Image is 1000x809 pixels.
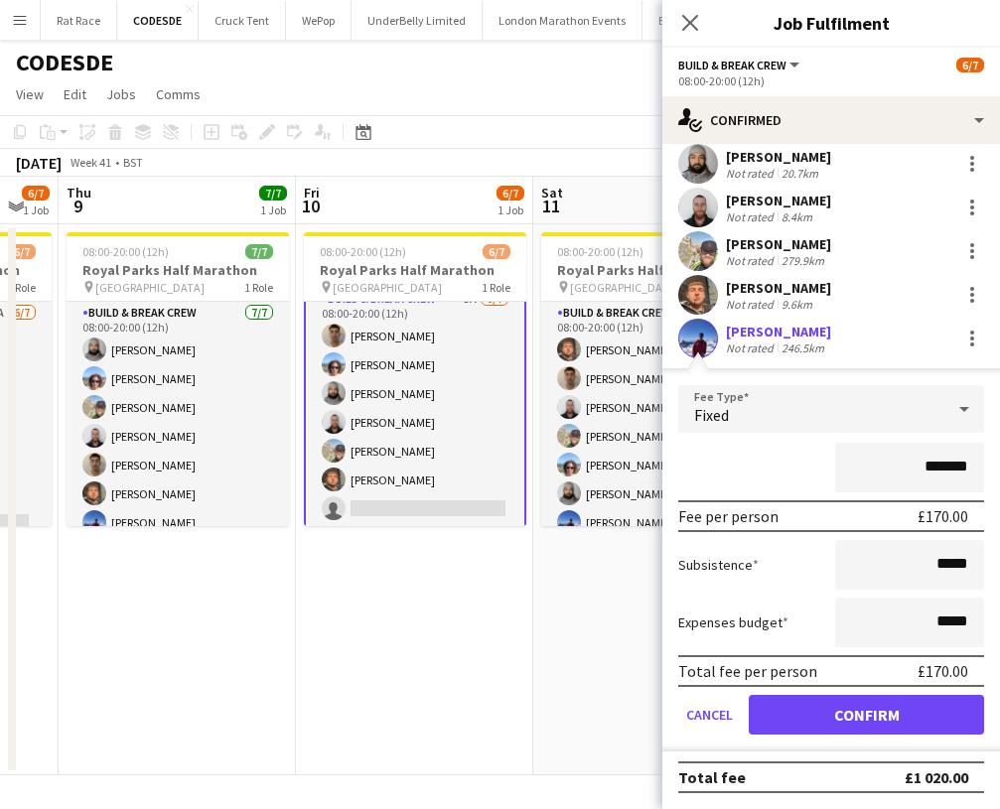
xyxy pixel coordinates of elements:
div: 1 Job [498,202,523,217]
div: 246.5km [778,340,828,355]
span: 7/7 [245,244,273,259]
span: 9 [64,195,91,217]
span: 1 Role [7,280,36,295]
span: 1 Role [482,280,510,295]
span: View [16,85,44,103]
div: Total fee [678,767,746,787]
div: [DATE] [16,153,62,173]
span: 08:00-20:00 (12h) [557,244,643,259]
div: Not rated [726,340,778,355]
span: Sat [541,184,563,202]
button: Rat Race [41,1,117,40]
app-job-card: 08:00-20:00 (12h)6/7Royal Parks Half Marathon [GEOGRAPHIC_DATA]1 RoleBuild & Break Crew3A6/708:00... [304,232,526,526]
span: [GEOGRAPHIC_DATA] [95,280,205,295]
app-job-card: 08:00-20:00 (12h)7/7Royal Parks Half Marathon [GEOGRAPHIC_DATA]1 RoleBuild & Break Crew7/708:00-2... [67,232,289,526]
a: Comms [148,81,209,107]
h3: Royal Parks Half Marathon [304,261,526,279]
div: [PERSON_NAME] [726,235,831,253]
div: £170.00 [918,506,968,526]
div: Not rated [726,209,778,224]
label: Expenses budget [678,613,788,631]
span: Thu [67,184,91,202]
button: Cancel [678,695,741,735]
span: 7/7 [259,186,287,201]
div: [PERSON_NAME] [726,192,831,209]
div: 8.4km [778,209,816,224]
div: BST [123,155,143,170]
label: Subsistence [678,556,759,574]
a: Jobs [98,81,144,107]
span: 1 Role [244,280,273,295]
div: Not rated [726,297,778,312]
button: Cruck Tent [199,1,286,40]
span: Fixed [694,405,729,425]
div: 279.9km [778,253,828,268]
div: Fee per person [678,506,779,526]
div: [PERSON_NAME] [726,323,831,340]
div: [PERSON_NAME] [726,148,831,166]
span: 10 [301,195,320,217]
h1: CODESDE [16,48,113,77]
div: 1 Job [260,202,286,217]
span: 08:00-20:00 (12h) [320,244,406,259]
button: Build & Break Crew [678,58,802,72]
span: Jobs [106,85,136,103]
span: 6/7 [483,244,510,259]
button: WePop [286,1,352,40]
h3: Royal Parks Half Marathon [541,261,764,279]
h3: Royal Parks Half Marathon [67,261,289,279]
span: Comms [156,85,201,103]
div: Not rated [726,253,778,268]
div: £1 020.00 [905,767,968,787]
span: Edit [64,85,86,103]
div: 08:00-20:00 (12h) [678,73,984,88]
button: London Marathon Events [483,1,643,40]
span: Build & Break Crew [678,58,786,72]
span: Fri [304,184,320,202]
app-card-role: Build & Break Crew7/708:00-20:00 (12h)[PERSON_NAME][PERSON_NAME][PERSON_NAME][PERSON_NAME][PERSON... [67,302,289,542]
span: Week 41 [66,155,115,170]
div: Not rated [726,166,778,181]
span: 6/7 [8,244,36,259]
span: 6/7 [497,186,524,201]
span: 08:00-20:00 (12h) [82,244,169,259]
div: Confirmed [662,96,1000,144]
a: View [8,81,52,107]
button: CODESDE [117,1,199,40]
span: [GEOGRAPHIC_DATA] [333,280,442,295]
div: Total fee per person [678,661,817,681]
h3: Job Fulfilment [662,10,1000,36]
a: Edit [56,81,94,107]
div: 20.7km [778,166,822,181]
span: [GEOGRAPHIC_DATA] [570,280,679,295]
div: £170.00 [918,661,968,681]
button: UnderBelly Limited [352,1,483,40]
app-card-role: Build & Break Crew3A6/708:00-20:00 (12h)[PERSON_NAME][PERSON_NAME][PERSON_NAME][PERSON_NAME][PERS... [304,286,526,530]
span: 6/7 [956,58,984,72]
div: 1 Job [23,202,49,217]
span: 11 [538,195,563,217]
app-card-role: Build & Break Crew7/708:00-20:00 (12h)[PERSON_NAME][PERSON_NAME][PERSON_NAME][PERSON_NAME][PERSON... [541,302,764,542]
button: Confirm [749,695,984,735]
div: 9.6km [778,297,816,312]
div: [PERSON_NAME] [726,279,831,297]
button: Evolve Creative [643,1,753,40]
app-job-card: 08:00-20:00 (12h)7/7Royal Parks Half Marathon [GEOGRAPHIC_DATA]1 RoleBuild & Break Crew7/708:00-2... [541,232,764,526]
span: 6/7 [22,186,50,201]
